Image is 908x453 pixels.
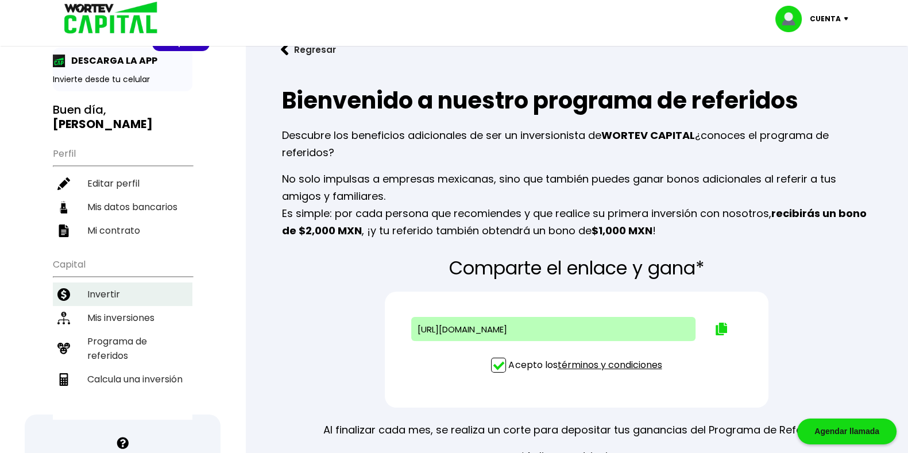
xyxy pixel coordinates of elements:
[592,223,652,238] b: $1,000 MXN
[57,312,70,324] img: inversiones-icon.6695dc30.svg
[53,251,192,420] ul: Capital
[57,224,70,237] img: contrato-icon.f2db500c.svg
[841,17,856,21] img: icon-down
[57,201,70,214] img: datos-icon.10cf9172.svg
[775,6,810,32] img: profile-image
[282,127,871,161] p: Descubre los beneficios adicionales de ser un inversionista de ¿conoces el programa de referidos?
[264,34,353,65] button: Regresar
[57,177,70,190] img: editar-icon.952d3147.svg
[557,358,662,371] a: términos y condiciones
[53,116,153,132] b: [PERSON_NAME]
[53,55,65,67] img: app-icon
[449,258,704,278] p: Comparte el enlace y gana*
[281,44,289,56] img: flecha izquierda
[797,419,897,444] div: Agendar llamada
[57,288,70,301] img: invertir-icon.b3b967d7.svg
[53,282,192,306] a: Invertir
[53,73,192,86] p: Invierte desde tu celular
[323,421,830,439] p: Al finalizar cada mes, se realiza un corte para depositar tus ganancias del Programa de Referidos.
[282,83,871,118] h1: Bienvenido a nuestro programa de referidos
[53,219,192,242] a: Mi contrato
[57,342,70,355] img: recomiendanos-icon.9b8e9327.svg
[508,358,662,372] p: Acepto los
[282,171,871,239] p: No solo impulsas a empresas mexicanas, sino que también puedes ganar bonos adicionales al referir...
[57,373,70,386] img: calculadora-icon.17d418c4.svg
[53,330,192,367] a: Programa de referidos
[264,34,890,65] a: flecha izquierdaRegresar
[65,53,157,68] p: DESCARGA LA APP
[53,141,192,242] ul: Perfil
[53,306,192,330] a: Mis inversiones
[810,10,841,28] p: Cuenta
[53,103,192,131] h3: Buen día,
[601,128,695,142] b: WORTEV CAPITAL
[53,367,192,391] a: Calcula una inversión
[53,172,192,195] a: Editar perfil
[53,195,192,219] a: Mis datos bancarios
